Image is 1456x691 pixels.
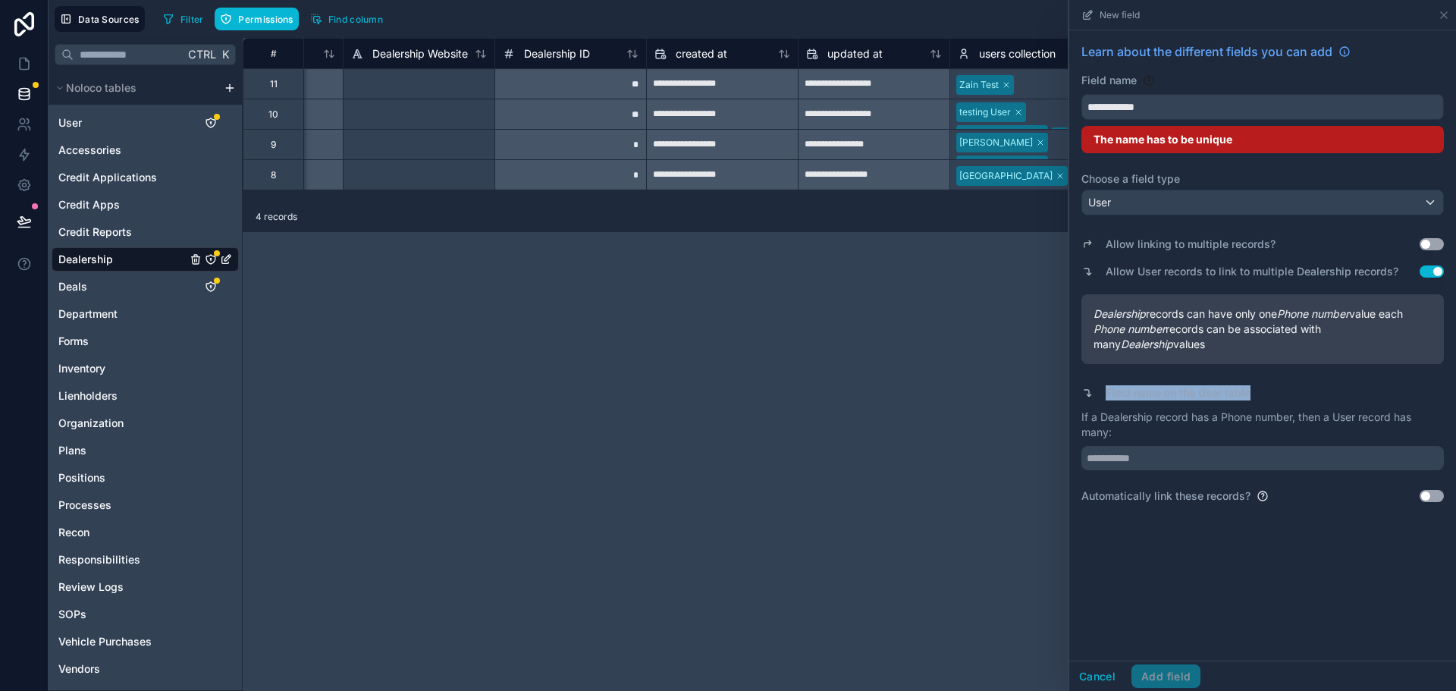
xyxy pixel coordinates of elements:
[215,8,298,30] button: Permissions
[1081,171,1444,187] label: Choose a field type
[1100,9,1140,21] span: New field
[959,78,999,92] div: Zain Test
[1081,42,1332,61] span: Learn about the different fields you can add
[215,8,304,30] a: Permissions
[1094,306,1432,322] span: records can have only one value each
[1069,664,1125,689] button: Cancel
[1081,42,1351,61] a: Learn about the different fields you can add
[271,169,276,181] div: 8
[1094,322,1432,352] span: records can be associated with many values
[255,48,292,59] div: #
[827,46,883,61] span: updated at
[78,14,140,25] span: Data Sources
[328,14,383,25] span: Find column
[959,159,1033,172] div: [PERSON_NAME]
[1277,307,1349,320] em: Phone number
[1081,488,1250,504] label: Automatically link these records?
[1088,195,1111,210] span: User
[270,78,278,90] div: 11
[959,105,1011,119] div: testing User
[187,45,218,64] span: Ctrl
[268,108,278,121] div: 10
[1081,190,1444,215] button: User
[1106,237,1276,252] label: Allow linking to multiple records?
[524,46,590,61] span: Dealership ID
[959,169,1053,183] div: [GEOGRAPHIC_DATA]
[959,136,1033,149] div: [PERSON_NAME]
[372,46,468,61] span: Dealership Website
[1106,385,1250,400] label: Field name on the User table
[256,211,297,223] span: 4 records
[1121,338,1173,350] em: Dealership
[305,8,388,30] button: Find column
[220,49,231,60] span: K
[271,139,276,151] div: 9
[157,8,209,30] button: Filter
[979,46,1056,61] span: users collection
[1094,307,1146,320] em: Dealership
[1081,73,1137,88] label: Field name
[676,46,727,61] span: created at
[1081,410,1444,440] p: If a Dealership record has a Phone number, then a User record has many:
[1094,322,1166,335] em: Phone number
[238,14,293,25] span: Permissions
[1106,264,1398,279] label: Allow User records to link to multiple Dealership records?
[959,128,1033,142] div: [PERSON_NAME]
[1094,133,1232,146] span: The name has to be unique
[55,6,145,32] button: Data Sources
[180,14,204,25] span: Filter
